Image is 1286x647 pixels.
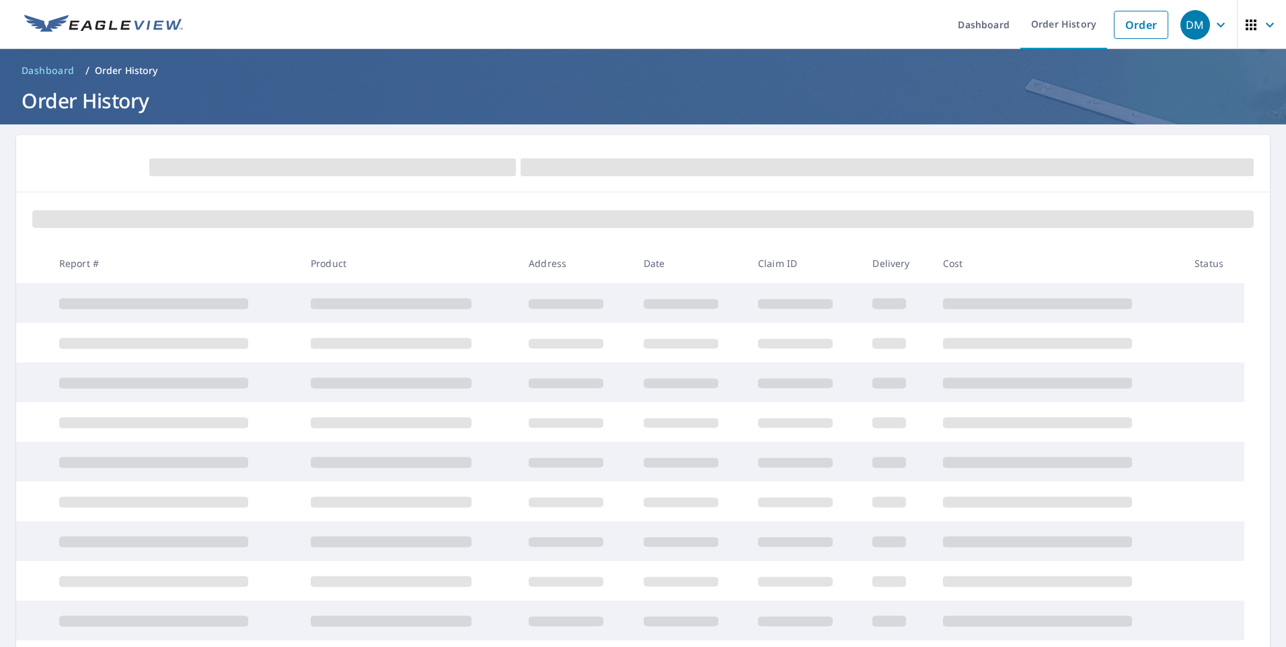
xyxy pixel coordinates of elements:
[16,60,1270,81] nav: breadcrumb
[300,243,518,283] th: Product
[16,87,1270,114] h1: Order History
[518,243,632,283] th: Address
[22,64,75,77] span: Dashboard
[48,243,300,283] th: Report #
[633,243,747,283] th: Date
[747,243,862,283] th: Claim ID
[932,243,1184,283] th: Cost
[1114,11,1168,39] a: Order
[862,243,932,283] th: Delivery
[16,60,80,81] a: Dashboard
[95,64,158,77] p: Order History
[85,63,89,79] li: /
[1180,10,1210,40] div: DM
[24,15,183,35] img: EV Logo
[1184,243,1244,283] th: Status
